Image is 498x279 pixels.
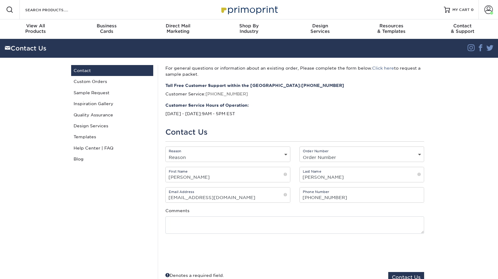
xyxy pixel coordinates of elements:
[71,109,153,120] a: Quality Assurance
[285,23,356,29] span: Design
[427,23,498,29] span: Contact
[356,23,427,29] span: Resources
[71,65,153,76] a: Contact
[427,19,498,39] a: Contact& Support
[71,19,142,39] a: BusinessCards
[142,19,213,39] a: Direct MailMarketing
[71,23,142,34] div: Cards
[71,153,153,164] a: Blog
[427,23,498,34] div: & Support
[71,143,153,153] a: Help Center | FAQ
[71,120,153,131] a: Design Services
[165,272,224,278] div: Denotes a required field.
[285,23,356,34] div: Services
[142,23,213,29] span: Direct Mail
[285,19,356,39] a: DesignServices
[356,23,427,34] div: & Templates
[165,82,424,97] p: Customer Service:
[372,66,394,71] a: Click here
[213,23,285,34] div: Industry
[142,23,213,34] div: Marketing
[471,8,474,12] span: 0
[71,87,153,98] a: Sample Request
[25,6,84,13] input: SEARCH PRODUCTS.....
[71,131,153,142] a: Templates
[165,128,424,137] h1: Contact Us
[219,3,279,16] img: Primoprint
[213,19,285,39] a: Shop ByIndustry
[301,83,344,88] a: [PHONE_NUMBER]
[332,241,424,265] iframe: reCAPTCHA
[213,23,285,29] span: Shop By
[165,65,424,77] p: For general questions or information about an existing order, Please complete the form below. to ...
[71,76,153,87] a: Custom Orders
[356,19,427,39] a: Resources& Templates
[71,98,153,109] a: Inspiration Gallery
[206,91,248,96] a: [PHONE_NUMBER]
[452,7,470,12] span: MY CART
[71,23,142,29] span: Business
[165,102,424,117] p: 9AM - 5PM EST
[165,82,424,88] strong: Toll Free Customer Support within the [GEOGRAPHIC_DATA]:
[165,208,189,214] label: Comments
[165,111,202,116] span: [DATE] - [DATE]:
[165,102,424,108] strong: Customer Service Hours of Operation:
